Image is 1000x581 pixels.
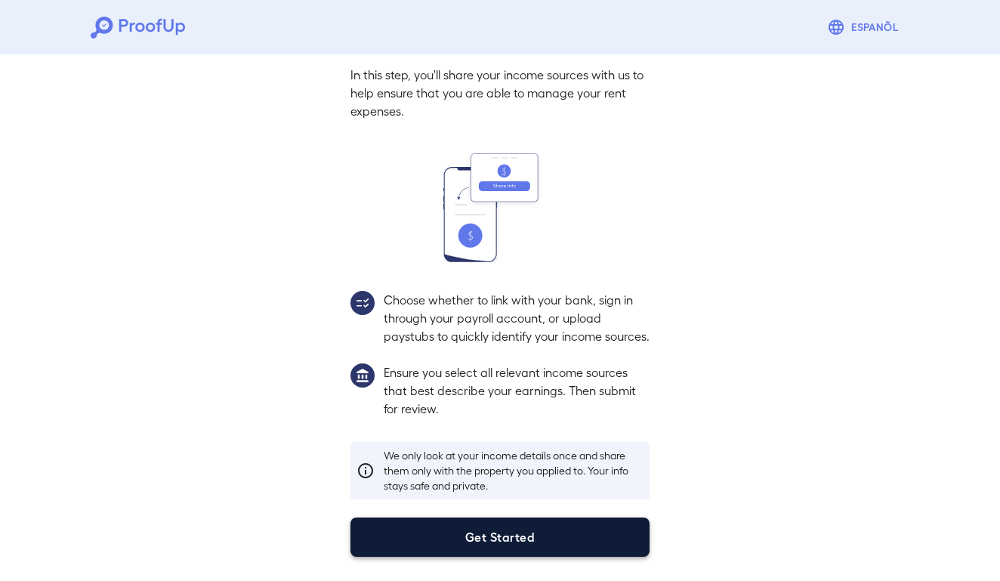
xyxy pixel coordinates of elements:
img: group1.svg [350,363,375,388]
p: In this step, you'll share your income sources with us to help ensure that you are able to manage... [350,66,650,120]
p: We only look at your income details once and share them only with the property you applied to. Yo... [384,448,644,493]
p: Choose whether to link with your bank, sign in through your payroll account, or upload paystubs t... [384,291,650,345]
img: transfer_money.svg [443,153,557,262]
button: Get Started [350,518,650,557]
img: group2.svg [350,291,375,315]
button: Espanõl [821,12,909,42]
p: Ensure you select all relevant income sources that best describe your earnings. Then submit for r... [384,363,650,418]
